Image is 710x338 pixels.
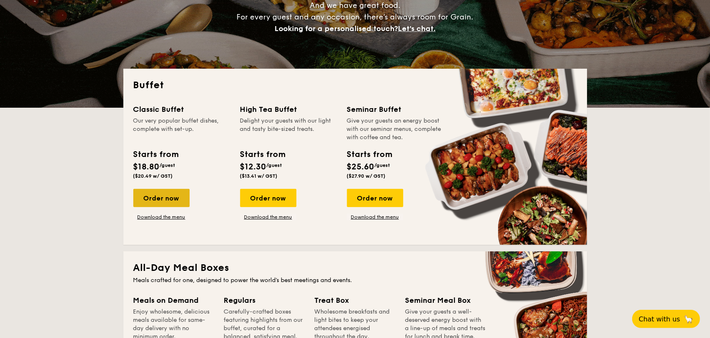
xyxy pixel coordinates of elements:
[405,295,486,306] div: Seminar Meal Box
[267,162,282,168] span: /guest
[240,162,267,172] span: $12.30
[398,24,436,33] span: Let's chat.
[133,214,190,220] a: Download the menu
[684,314,693,324] span: 🦙
[133,295,214,306] div: Meals on Demand
[133,148,178,161] div: Starts from
[133,79,577,92] h2: Buffet
[347,148,392,161] div: Starts from
[237,1,474,33] span: And we have great food. For every guest and any occasion, there’s always room for Grain.
[632,310,700,328] button: Chat with us🦙
[240,148,285,161] div: Starts from
[315,295,395,306] div: Treat Box
[133,104,230,115] div: Classic Buffet
[375,162,390,168] span: /guest
[133,162,160,172] span: $18.80
[224,295,305,306] div: Regulars
[274,24,398,33] span: Looking for a personalised touch?
[240,189,296,207] div: Order now
[347,162,375,172] span: $25.60
[160,162,176,168] span: /guest
[133,276,577,285] div: Meals crafted for one, designed to power the world's best meetings and events.
[347,117,444,142] div: Give your guests an energy boost with our seminar menus, complete with coffee and tea.
[639,315,680,323] span: Chat with us
[347,214,403,220] a: Download the menu
[240,104,337,115] div: High Tea Buffet
[347,173,386,179] span: ($27.90 w/ GST)
[347,189,403,207] div: Order now
[240,117,337,142] div: Delight your guests with our light and tasty bite-sized treats.
[240,214,296,220] a: Download the menu
[133,189,190,207] div: Order now
[347,104,444,115] div: Seminar Buffet
[240,173,278,179] span: ($13.41 w/ GST)
[133,261,577,275] h2: All-Day Meal Boxes
[133,117,230,142] div: Our very popular buffet dishes, complete with set-up.
[133,173,173,179] span: ($20.49 w/ GST)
